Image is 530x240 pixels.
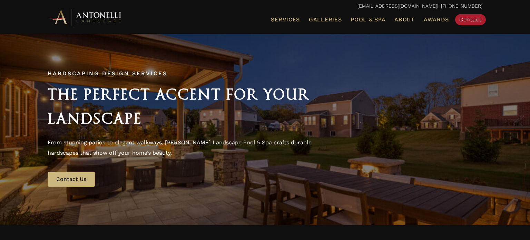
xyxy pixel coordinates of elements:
[48,2,482,11] p: | [PHONE_NUMBER]
[48,8,124,27] img: Antonelli Horizontal Logo
[48,139,312,156] span: From stunning patios to elegant walkways, [PERSON_NAME] Landscape Pool & Spa crafts durable hards...
[48,70,167,77] span: Hardscaping Design Services
[348,15,388,24] a: Pool & Spa
[56,176,86,182] span: Contact Us
[351,16,385,23] span: Pool & Spa
[459,16,482,23] span: Contact
[455,14,486,25] a: Contact
[309,16,342,23] span: Galleries
[392,15,418,24] a: About
[48,86,310,127] span: The Perfect Accent for Your Landscape
[357,3,437,9] a: [EMAIL_ADDRESS][DOMAIN_NAME]
[271,17,300,22] span: Services
[48,172,95,187] a: Contact Us
[421,15,452,24] a: Awards
[306,15,344,24] a: Galleries
[394,17,415,22] span: About
[424,16,449,23] span: Awards
[268,15,303,24] a: Services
